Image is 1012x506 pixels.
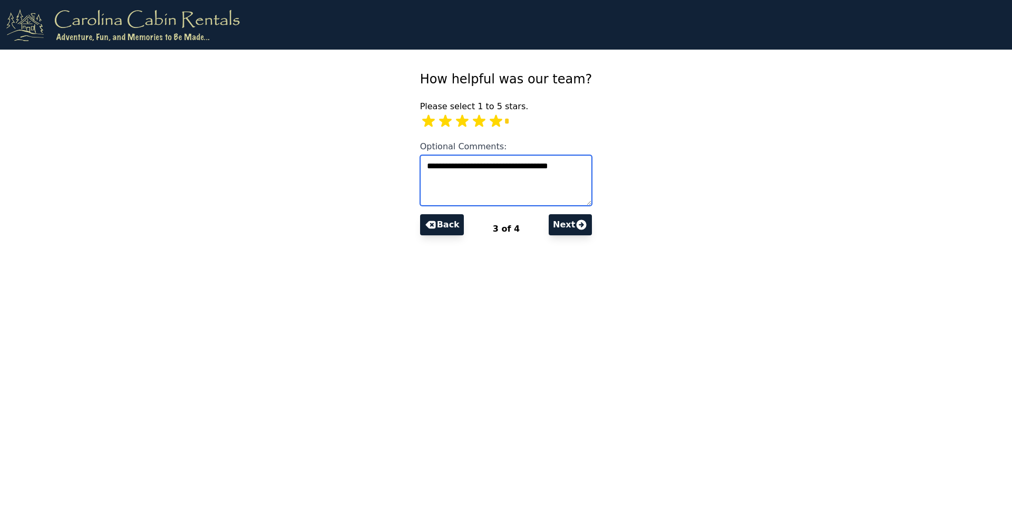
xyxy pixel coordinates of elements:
img: logo.png [6,8,240,41]
textarea: Optional Comments: [420,155,592,206]
span: 3 of 4 [493,224,520,234]
p: Please select 1 to 5 stars. [420,100,592,113]
button: Next [549,214,592,235]
button: Back [420,214,464,235]
span: Optional Comments: [420,141,507,151]
span: How helpful was our team? [420,72,592,87]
